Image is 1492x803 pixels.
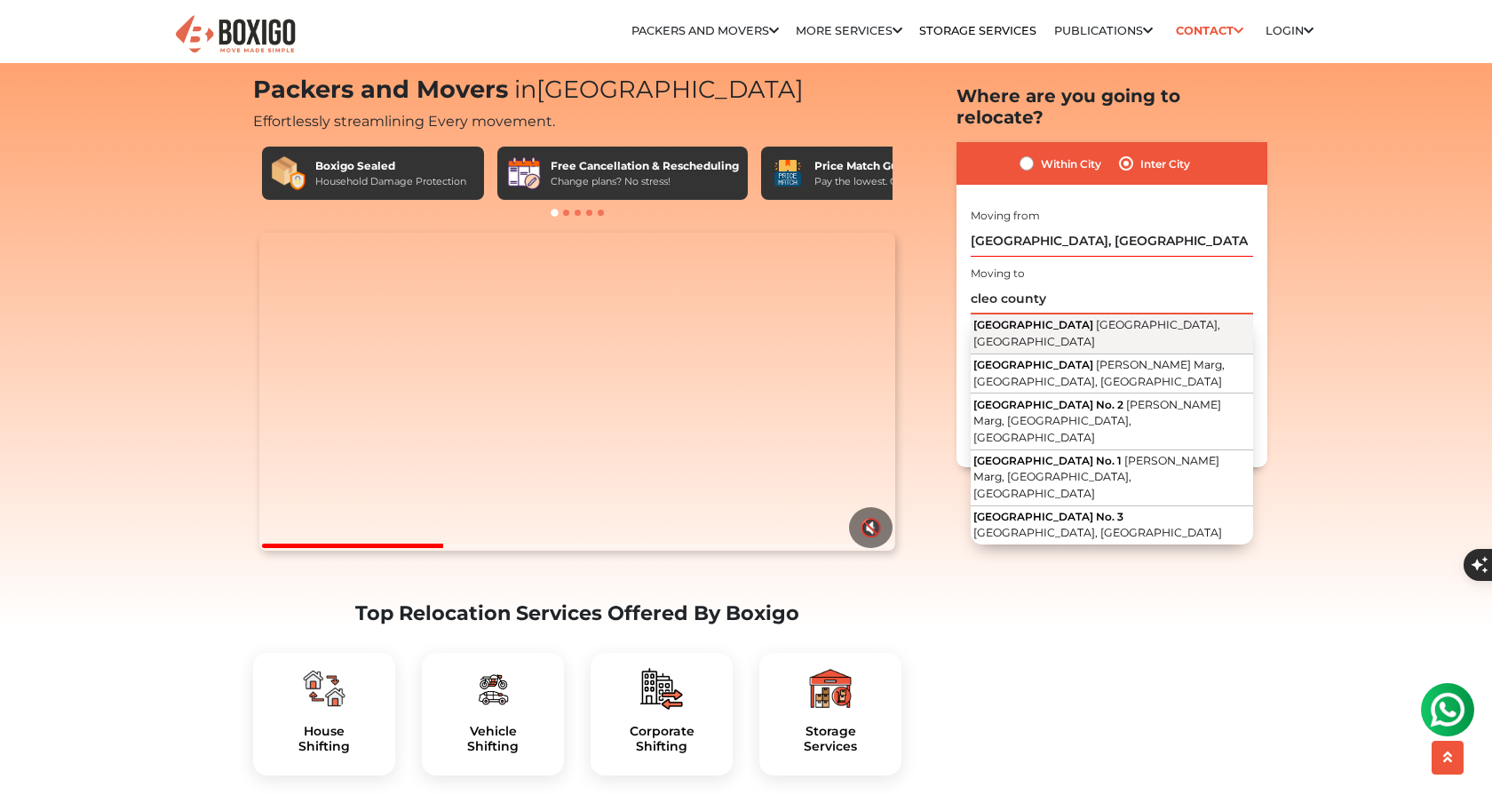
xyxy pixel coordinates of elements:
label: Moving to [971,266,1025,282]
span: Effortlessly streamlining Every movement. [253,113,555,130]
span: [GEOGRAPHIC_DATA] No. 2 [973,397,1123,410]
video: Your browser does not support the video tag. [259,233,894,551]
span: [GEOGRAPHIC_DATA], [GEOGRAPHIC_DATA] [973,318,1220,348]
img: boxigo_packers_and_movers_plan [472,667,514,710]
label: Moving from [971,207,1040,223]
h5: Vehicle Shifting [436,724,550,754]
div: Change plans? No stress! [551,174,739,189]
div: Pay the lowest. Guaranteed! [814,174,949,189]
img: boxigo_packers_and_movers_plan [640,667,683,710]
h2: Top Relocation Services Offered By Boxigo [253,601,901,625]
button: [GEOGRAPHIC_DATA] No. 2 [PERSON_NAME] Marg, [GEOGRAPHIC_DATA], [GEOGRAPHIC_DATA] [971,394,1253,449]
div: Household Damage Protection [315,174,466,189]
img: whatsapp-icon.svg [18,18,53,53]
span: [GEOGRAPHIC_DATA] [973,358,1093,371]
span: [PERSON_NAME] Marg, [GEOGRAPHIC_DATA], [GEOGRAPHIC_DATA] [973,397,1221,443]
h5: Corporate Shifting [605,724,718,754]
button: 🔇 [849,507,893,548]
button: [GEOGRAPHIC_DATA] No. 1 [PERSON_NAME] Marg, [GEOGRAPHIC_DATA], [GEOGRAPHIC_DATA] [971,449,1253,505]
span: [GEOGRAPHIC_DATA] No. 1 [973,453,1122,466]
span: [GEOGRAPHIC_DATA], [GEOGRAPHIC_DATA] [973,525,1222,538]
img: Boxigo [173,13,298,57]
img: boxigo_packers_and_movers_plan [303,667,345,710]
button: [GEOGRAPHIC_DATA] No. 3 [GEOGRAPHIC_DATA], [GEOGRAPHIC_DATA] [971,505,1253,544]
a: VehicleShifting [436,724,550,754]
span: [GEOGRAPHIC_DATA] [973,318,1093,331]
h1: Packers and Movers [253,76,901,105]
span: [GEOGRAPHIC_DATA] [508,75,804,104]
a: CorporateShifting [605,724,718,754]
div: Price Match Guarantee [814,158,949,174]
h5: House Shifting [267,724,381,754]
label: Within City [1041,153,1101,174]
img: Free Cancellation & Rescheduling [506,155,542,191]
a: Contact [1170,17,1249,44]
a: Publications [1054,24,1153,37]
div: Boxigo Sealed [315,158,466,174]
span: in [514,75,536,104]
span: [PERSON_NAME] Marg, [GEOGRAPHIC_DATA], [GEOGRAPHIC_DATA] [973,358,1225,388]
div: Free Cancellation & Rescheduling [551,158,739,174]
a: StorageServices [774,724,887,754]
h2: Where are you going to relocate? [956,85,1267,128]
a: Packers and Movers [631,24,779,37]
input: Select Building or Nearest Landmark [971,225,1253,256]
img: Price Match Guarantee [770,155,806,191]
a: Login [1266,24,1313,37]
span: [GEOGRAPHIC_DATA] No. 3 [973,509,1123,522]
label: Inter City [1140,153,1190,174]
a: HouseShifting [267,724,381,754]
img: boxigo_packers_and_movers_plan [809,667,852,710]
button: scroll up [1432,741,1464,775]
button: [GEOGRAPHIC_DATA] [GEOGRAPHIC_DATA], [GEOGRAPHIC_DATA] [971,314,1253,354]
a: More services [796,24,902,37]
input: Select Building or Nearest Landmark [971,283,1253,314]
button: [GEOGRAPHIC_DATA] [PERSON_NAME] Marg, [GEOGRAPHIC_DATA], [GEOGRAPHIC_DATA] [971,354,1253,394]
h5: Storage Services [774,724,887,754]
img: Boxigo Sealed [271,155,306,191]
span: [PERSON_NAME] Marg, [GEOGRAPHIC_DATA], [GEOGRAPHIC_DATA] [973,453,1219,499]
a: Storage Services [919,24,1036,37]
